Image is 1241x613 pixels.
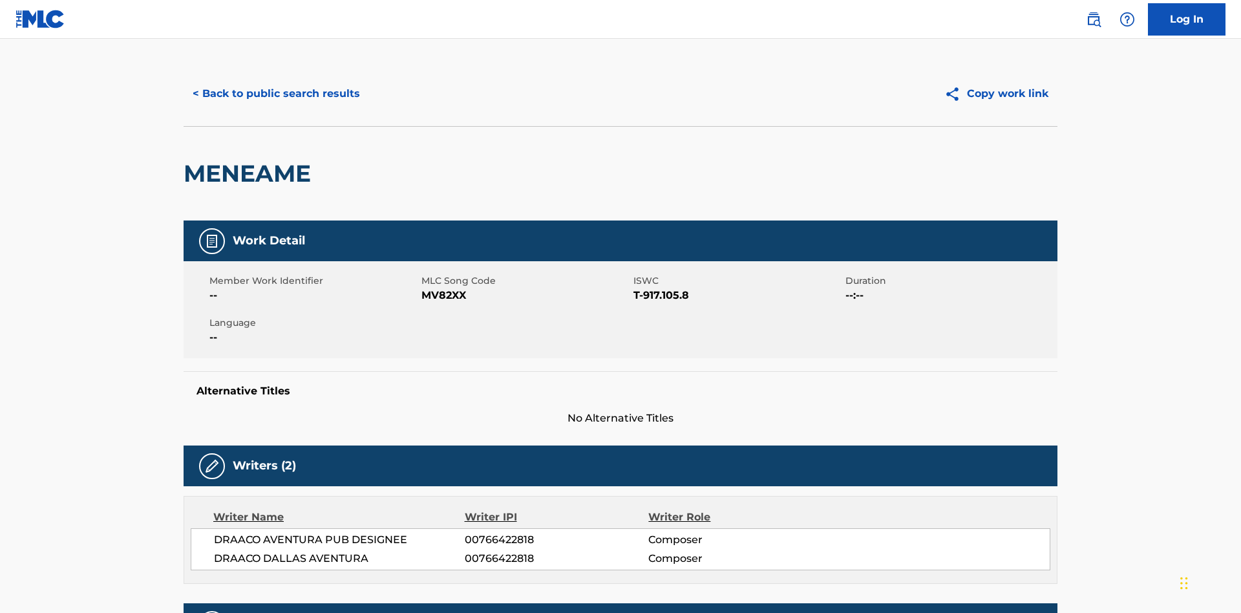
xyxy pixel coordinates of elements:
[209,330,418,345] span: --
[1119,12,1135,27] img: help
[1086,12,1101,27] img: search
[648,551,816,566] span: Composer
[1148,3,1225,36] a: Log In
[1114,6,1140,32] div: Help
[1081,6,1107,32] a: Public Search
[204,458,220,474] img: Writers
[184,159,317,188] h2: MENEAME
[214,551,465,566] span: DRAACO DALLAS AVENTURA
[465,510,649,525] div: Writer IPI
[209,274,418,288] span: Member Work Identifier
[196,385,1045,398] h5: Alternative Titles
[213,510,465,525] div: Writer Name
[845,274,1054,288] span: Duration
[935,78,1057,110] button: Copy work link
[845,288,1054,303] span: --:--
[648,532,816,548] span: Composer
[421,288,630,303] span: MV82XX
[633,288,842,303] span: T-917.105.8
[633,274,842,288] span: ISWC
[233,233,305,248] h5: Work Detail
[16,10,65,28] img: MLC Logo
[465,532,648,548] span: 00766422818
[204,233,220,249] img: Work Detail
[209,288,418,303] span: --
[1176,551,1241,613] iframe: Chat Widget
[214,532,465,548] span: DRAACO AVENTURA PUB DESIGNEE
[184,411,1057,426] span: No Alternative Titles
[944,86,967,102] img: Copy work link
[465,551,648,566] span: 00766422818
[233,458,296,473] h5: Writers (2)
[648,510,816,525] div: Writer Role
[184,78,369,110] button: < Back to public search results
[1180,564,1188,603] div: Drag
[209,316,418,330] span: Language
[421,274,630,288] span: MLC Song Code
